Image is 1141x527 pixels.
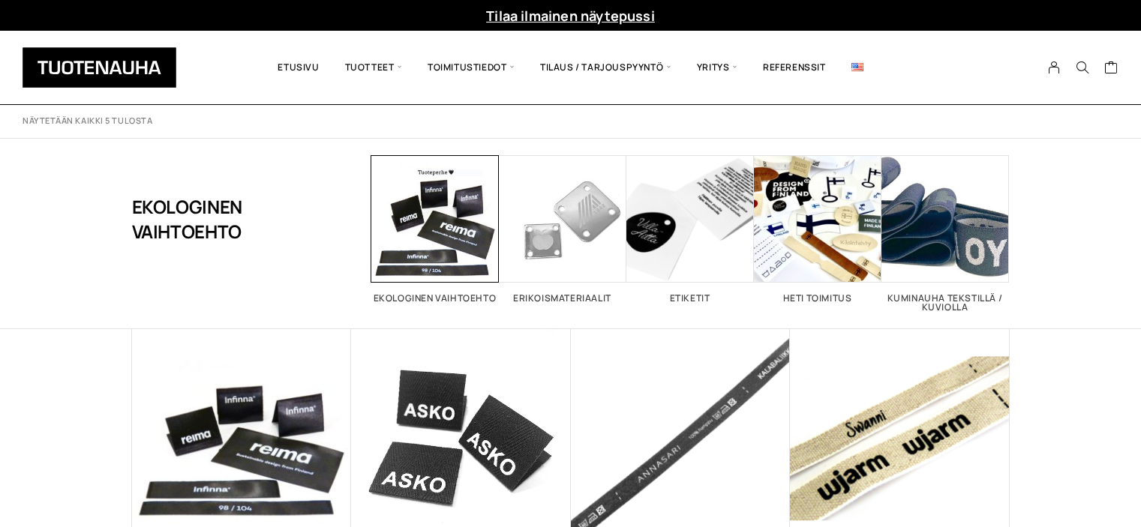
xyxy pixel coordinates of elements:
h2: Etiketit [626,294,754,303]
span: Tilaus / Tarjouspyyntö [527,42,684,93]
p: Näytetään kaikki 5 tulosta [23,115,152,127]
img: Tuotenauha Oy [23,47,176,88]
a: Tilaa ilmainen näytepussi [486,7,655,25]
h2: Ekologinen vaihtoehto [371,294,499,303]
a: Visit product category Etiketit [626,155,754,303]
a: Visit product category Ekologinen vaihtoehto [371,155,499,303]
a: Visit product category Erikoismateriaalit [499,155,626,303]
span: Yritys [684,42,750,93]
a: Referenssit [750,42,839,93]
a: My Account [1040,61,1069,74]
button: Search [1068,61,1097,74]
h2: Heti toimitus [754,294,881,303]
a: Cart [1104,60,1118,78]
h1: Ekologinen vaihtoehto [132,155,296,283]
a: Visit product category Kuminauha tekstillä / kuviolla [881,155,1009,312]
span: Toimitustiedot [415,42,527,93]
span: Tuotteet [332,42,415,93]
h2: Erikoismateriaalit [499,294,626,303]
a: Etusivu [265,42,332,93]
a: Visit product category Heti toimitus [754,155,881,303]
h2: Kuminauha tekstillä / kuviolla [881,294,1009,312]
img: English [851,63,863,71]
